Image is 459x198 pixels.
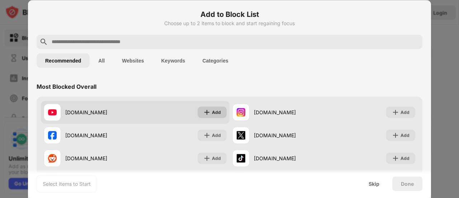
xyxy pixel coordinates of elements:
div: Add [212,155,221,162]
div: Choose up to 2 items to block and start regaining focus [37,20,422,26]
div: Most Blocked Overall [37,83,96,90]
div: [DOMAIN_NAME] [65,109,135,116]
img: favicons [48,131,57,139]
div: [DOMAIN_NAME] [65,132,135,139]
div: Skip [369,181,379,187]
img: search.svg [39,37,48,46]
h6: Add to Block List [37,9,422,19]
button: Categories [194,53,237,68]
div: [DOMAIN_NAME] [254,132,324,139]
button: Recommended [37,53,90,68]
img: favicons [237,108,245,116]
button: All [90,53,113,68]
img: favicons [237,154,245,162]
button: Keywords [152,53,194,68]
div: Add [401,109,410,116]
button: Websites [113,53,152,68]
img: favicons [48,154,57,162]
img: favicons [237,131,245,139]
div: Add [212,109,221,116]
div: Add [401,132,410,139]
div: Add [401,155,410,162]
div: Add [212,132,221,139]
div: Select Items to Start [43,180,91,187]
div: Done [401,181,414,187]
img: favicons [48,108,57,116]
div: [DOMAIN_NAME] [65,155,135,162]
div: [DOMAIN_NAME] [254,155,324,162]
div: [DOMAIN_NAME] [254,109,324,116]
